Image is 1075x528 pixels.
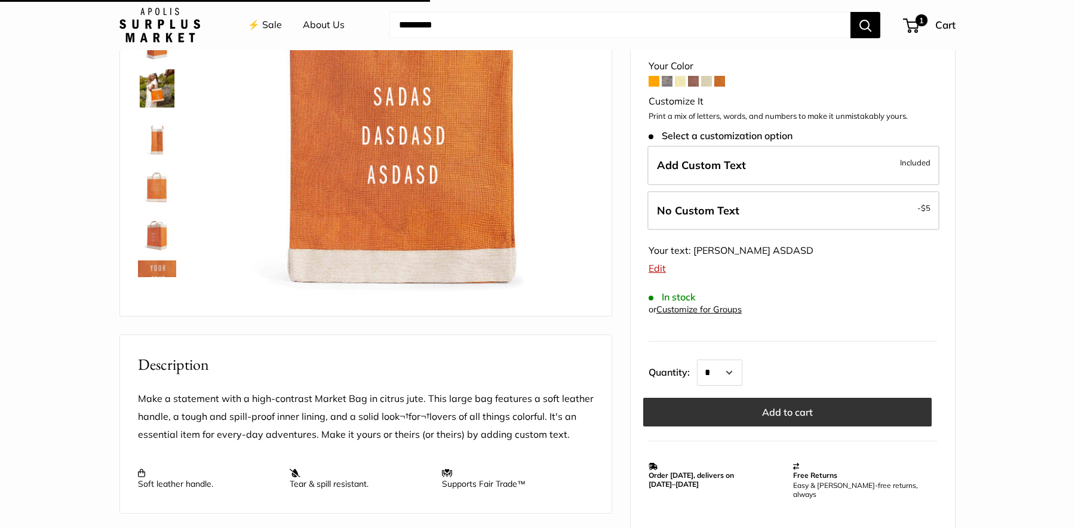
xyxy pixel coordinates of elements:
h2: Description [138,353,594,376]
p: Easy & [PERSON_NAME]-free returns, always [793,481,932,499]
a: Customize for Groups [656,304,742,315]
span: Your text: [PERSON_NAME] ASDASD [649,244,813,256]
p: Make a statement with a high-contrast Market Bag in citrus jute. This large bag features a soft l... [138,390,594,444]
div: Customize It [649,93,937,110]
label: Quantity: [649,356,697,386]
button: Add to cart [643,398,932,426]
strong: Free Returns [793,471,837,480]
img: Market Bag in Citrus [138,69,176,108]
img: Market Bag in Citrus [138,213,176,251]
a: About Us [303,16,345,34]
a: Market Bag in Citrus [136,210,179,253]
span: Included [900,155,930,170]
img: Apolis: Surplus Market [119,8,200,42]
span: No Custom Text [657,203,739,217]
img: description_13" wide, 18" high, 8" deep; handles: 3.5" [138,117,176,155]
img: description_Custom printed text with eco-friendly ink. [138,260,176,299]
a: Edit [649,262,666,274]
span: 1 [916,14,927,26]
p: Supports Fair Trade™ [442,468,582,489]
a: description_Seal of authenticity printed on the backside of every bag. [136,162,179,205]
input: Search... [389,12,850,38]
a: 1 Cart [904,16,956,35]
a: description_13" wide, 18" high, 8" deep; handles: 3.5" [136,115,179,158]
label: Leave Blank [647,191,939,230]
p: Print a mix of letters, words, and numbers to make it unmistakably yours. [649,110,937,122]
p: Soft leather handle. [138,468,278,489]
a: ⚡️ Sale [248,16,282,34]
button: Search [850,12,880,38]
img: description_Seal of authenticity printed on the backside of every bag. [138,165,176,203]
span: In stock [649,291,696,303]
span: Add Custom Text [657,158,746,172]
span: $5 [921,202,930,212]
p: Tear & spill resistant. [290,468,429,489]
a: description_Custom printed text with eco-friendly ink. [136,258,179,301]
span: - [917,200,930,214]
span: Cart [935,19,956,31]
span: Select a customization option [649,130,793,142]
div: Your Color [649,57,937,75]
div: or [649,302,742,318]
strong: Order [DATE], delivers on [DATE]–[DATE] [649,471,734,489]
label: Add Custom Text [647,146,939,185]
a: Market Bag in Citrus [136,67,179,110]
